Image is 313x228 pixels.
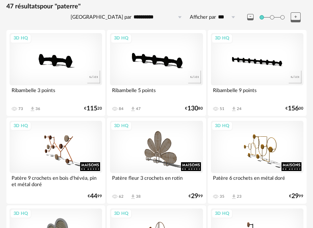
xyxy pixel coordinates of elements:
[285,106,303,111] div: € 00
[107,118,206,204] a: 3D HQ Patère fleur 3 crochets en rotin 62 Download icon 38 €2999
[10,209,31,219] div: 3D HQ
[119,106,124,111] div: 84
[90,194,97,199] span: 44
[220,106,224,111] div: 51
[231,194,237,200] span: Download icon
[288,106,299,111] span: 156
[237,106,242,111] div: 24
[30,106,35,112] span: Download icon
[190,14,216,21] label: Afficher par
[130,106,136,112] span: Download icon
[10,33,31,43] div: 3D HQ
[6,118,105,204] a: 3D HQ Patère 9 crochets en bois d'hévéa, pin et métal doré €4499
[211,173,303,189] div: Patère 6 crochets en métal doré
[211,209,233,219] div: 3D HQ
[211,121,233,131] div: 3D HQ
[71,14,132,21] label: [GEOGRAPHIC_DATA] par
[110,121,132,131] div: 3D HQ
[10,85,102,101] div: Ribambelle 3 points
[211,85,303,101] div: Ribambelle 9 points
[220,194,224,199] div: 35
[10,121,31,131] div: 3D HQ
[107,30,206,116] a: 3D HQ Ribambelle 5 points 84 Download icon 47 €13080
[88,194,102,199] div: € 99
[110,173,203,189] div: Patère fleur 3 crochets en rotin
[187,106,198,111] span: 130
[110,209,132,219] div: 3D HQ
[18,106,23,111] div: 73
[191,194,198,199] span: 29
[6,30,105,116] a: 3D HQ Ribambelle 3 points 73 Download icon 36 €11520
[130,194,136,200] span: Download icon
[84,106,102,111] div: € 20
[136,194,141,199] div: 38
[136,106,141,111] div: 47
[6,2,307,11] div: 47 résultats
[110,85,203,101] div: Ribambelle 5 points
[185,106,203,111] div: € 80
[211,33,233,43] div: 3D HQ
[119,194,124,199] div: 62
[110,33,132,43] div: 3D HQ
[208,118,307,204] a: 3D HQ Patère 6 crochets en métal doré 35 Download icon 23 €2999
[189,194,203,199] div: € 99
[10,173,102,189] div: Patère 9 crochets en bois d'hévéa, pin et métal doré
[237,194,242,199] div: 23
[231,106,237,112] span: Download icon
[87,106,97,111] span: 115
[289,194,303,199] div: € 99
[35,106,40,111] div: 36
[291,194,299,199] span: 29
[208,30,307,116] a: 3D HQ Ribambelle 9 points 51 Download icon 24 €15600
[40,3,81,10] span: pour "paterre"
